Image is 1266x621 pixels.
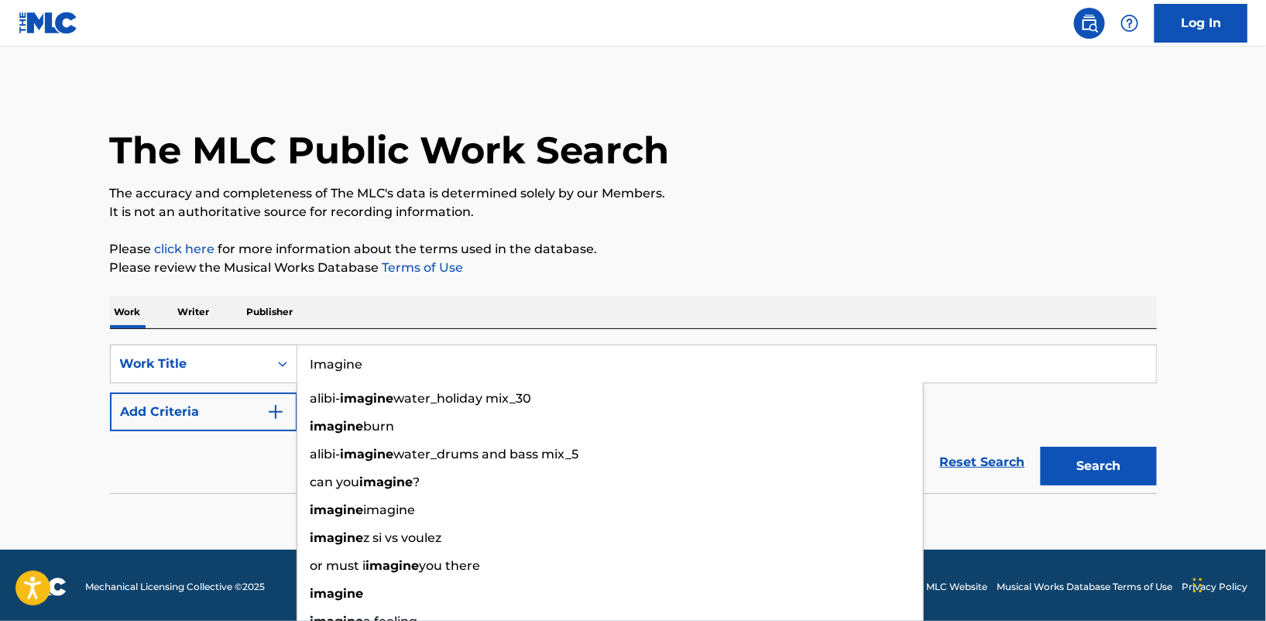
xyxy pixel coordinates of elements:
p: Please review the Musical Works Database [110,259,1157,277]
span: ? [413,475,420,489]
div: Drag [1193,562,1203,609]
p: Work [110,296,146,328]
p: Publisher [242,296,298,328]
strong: imagine [341,391,394,406]
a: The MLC Website [907,580,987,594]
div: Help [1114,8,1145,39]
a: Privacy Policy [1182,580,1247,594]
span: Mechanical Licensing Collective © 2025 [85,580,265,594]
a: click here [155,242,215,256]
strong: imagine [366,558,420,573]
span: z si vs voulez [364,530,442,545]
img: 9d2ae6d4665cec9f34b9.svg [266,403,285,421]
div: Work Title [120,355,259,373]
a: Reset Search [932,445,1033,479]
span: imagine [364,503,416,517]
p: It is not an authoritative source for recording information. [110,203,1157,221]
strong: imagine [360,475,413,489]
p: Please for more information about the terms used in the database. [110,240,1157,259]
a: Musical Works Database Terms of Use [997,580,1172,594]
p: Writer [173,296,214,328]
p: The accuracy and completeness of The MLC's data is determined solely by our Members. [110,184,1157,203]
span: or must i [310,558,366,573]
form: Search Form [110,345,1157,493]
a: Log In [1154,4,1247,43]
span: alibi- [310,447,341,461]
iframe: Chat Widget [1189,547,1266,621]
span: water_drums and bass mix_5 [394,447,579,461]
span: water_holiday mix_30 [394,391,532,406]
button: Search [1041,447,1157,485]
span: alibi- [310,391,341,406]
span: burn [364,419,395,434]
span: can you [310,475,360,489]
button: Add Criteria [110,393,297,431]
img: help [1120,14,1139,33]
span: you there [420,558,481,573]
strong: imagine [310,419,364,434]
img: MLC Logo [19,12,78,34]
strong: imagine [341,447,394,461]
img: search [1080,14,1099,33]
a: Terms of Use [379,260,464,275]
strong: imagine [310,586,364,601]
a: Public Search [1074,8,1105,39]
h1: The MLC Public Work Search [110,127,670,173]
strong: imagine [310,530,364,545]
strong: imagine [310,503,364,517]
